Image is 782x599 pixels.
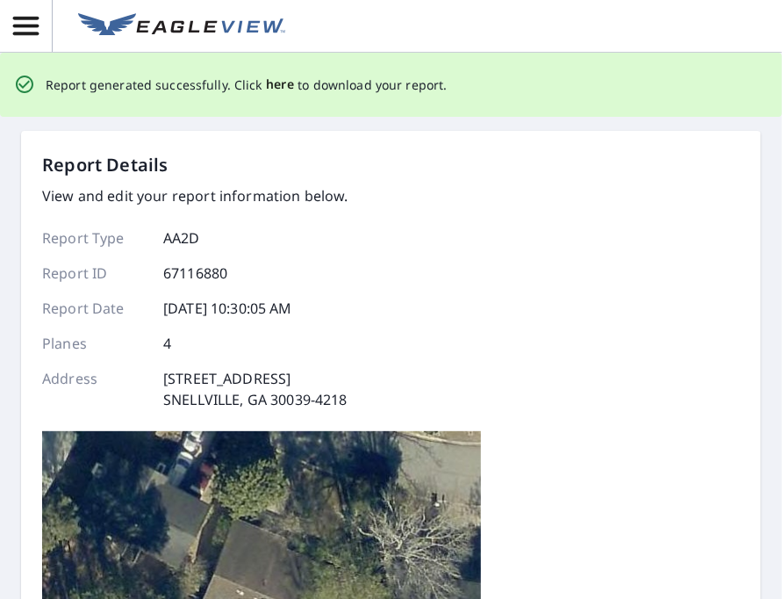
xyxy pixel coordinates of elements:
p: Planes [42,333,147,354]
p: Report Details [42,152,169,178]
button: here [266,74,295,96]
p: AA2D [163,227,200,249]
p: View and edit your report information below. [42,185,348,206]
p: Address [42,368,147,410]
p: [STREET_ADDRESS] SNELLVILLE, GA 30039-4218 [163,368,348,410]
img: EV Logo [78,13,285,40]
p: Report ID [42,263,147,284]
a: EV Logo [68,3,296,50]
p: Report Date [42,298,147,319]
p: [DATE] 10:30:05 AM [163,298,292,319]
p: 4 [163,333,171,354]
p: Report Type [42,227,147,249]
p: Report generated successfully. Click to download your report. [46,74,448,96]
p: 67116880 [163,263,227,284]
